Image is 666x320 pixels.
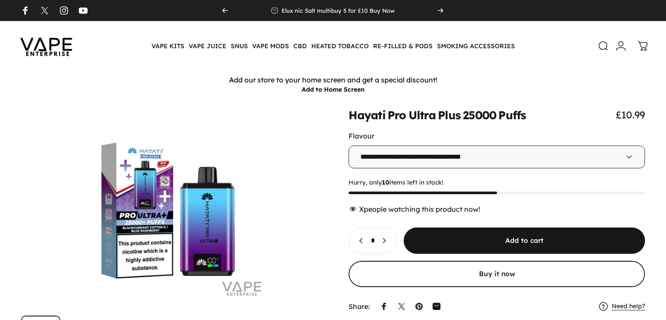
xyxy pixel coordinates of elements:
[376,228,396,253] button: Increase quantity for Hayati Pro Ultra Plus 25000 Puffs
[149,37,187,55] summary: VAPE KITS
[7,25,86,67] img: Vape Enterprise
[633,36,652,56] a: 0 items
[21,109,317,309] button: Open media 1 in modal
[349,303,370,310] p: Share:
[498,110,526,121] animate-element: Puffs
[371,37,435,55] summary: RE-FILLED & PODS
[616,109,645,121] span: £10.99
[9,285,37,311] iframe: chat widget
[349,110,385,121] animate-element: Hayati
[349,205,645,213] div: 👁️ people watching this product now!
[349,228,369,253] button: Decrease quantity for Hayati Pro Ultra Plus 25000 Puffs
[250,37,291,55] summary: VAPE MODS
[388,110,406,121] animate-element: Pro
[612,302,645,310] a: Need help?
[349,132,374,140] label: Flavour
[404,228,645,254] button: Add to cart
[438,110,461,121] animate-element: Plus
[409,110,436,121] animate-element: Ultra
[435,37,517,55] summary: SMOKING ACCESSORIES
[349,261,645,287] button: Buy it now
[309,37,371,55] summary: HEATED TOBACCO
[302,85,365,93] button: Add to Home Screen
[282,7,395,14] p: Elux nic Salt multibuy 5 for £10 Buy Now
[382,178,389,186] strong: 10
[291,37,309,55] summary: CBD
[463,110,496,121] animate-element: 25000
[349,179,645,187] span: Hurry, only items left in stock!
[2,75,664,85] p: Add our store to your home screen and get a special discount!
[187,37,229,55] summary: VAPE JUICE
[229,37,250,55] summary: SNUS
[149,37,517,55] nav: Primary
